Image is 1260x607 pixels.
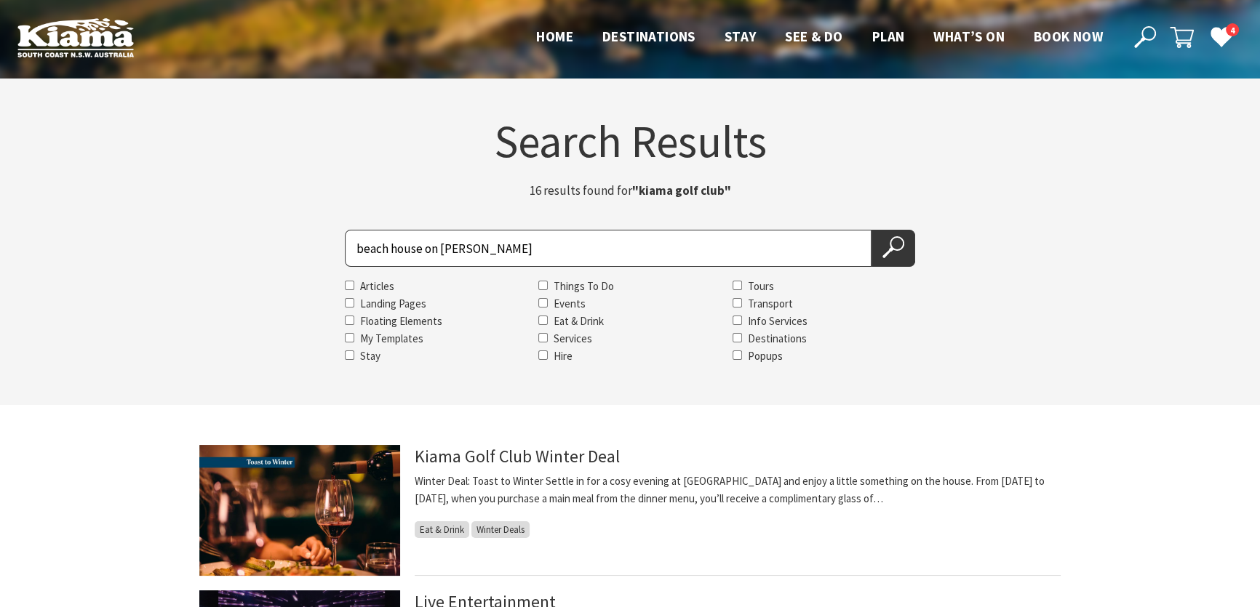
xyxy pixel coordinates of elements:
input: Search for: [345,230,872,267]
span: What’s On [933,28,1005,45]
label: Destinations [748,331,807,345]
label: Things To Do [554,279,614,293]
label: Events [554,297,586,310]
strong: "kiama golf club" [632,182,731,198]
span: Plan [872,28,905,45]
span: Book now [1034,28,1103,45]
label: Tours [748,279,774,293]
label: Landing Pages [360,297,426,310]
label: Articles [360,279,394,293]
p: 16 results found for [448,181,812,201]
label: My Templates [360,331,423,345]
a: 4 [1210,25,1232,47]
p: Winter Deal: Toast to Winter Settle in for a cosy evening at [GEOGRAPHIC_DATA] and enjoy a little... [415,473,1061,507]
label: Transport [748,297,793,310]
span: Home [536,28,573,45]
nav: Main Menu [522,25,1117,49]
img: Kiama Logo [17,17,134,57]
label: Hire [554,349,573,363]
label: Info Services [748,314,808,328]
span: See & Do [785,28,842,45]
label: Services [554,331,592,345]
span: Winter Deals [471,521,530,538]
label: Floating Elements [360,314,442,328]
span: Destinations [602,28,695,45]
span: Eat & Drink [415,521,469,538]
h1: Search Results [199,118,1061,164]
a: Kiama Golf Club Winter Deal [415,445,620,467]
span: Stay [725,28,757,45]
label: Popups [748,349,783,363]
span: 4 [1226,23,1239,37]
label: Eat & Drink [554,314,604,328]
label: Stay [360,349,380,363]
